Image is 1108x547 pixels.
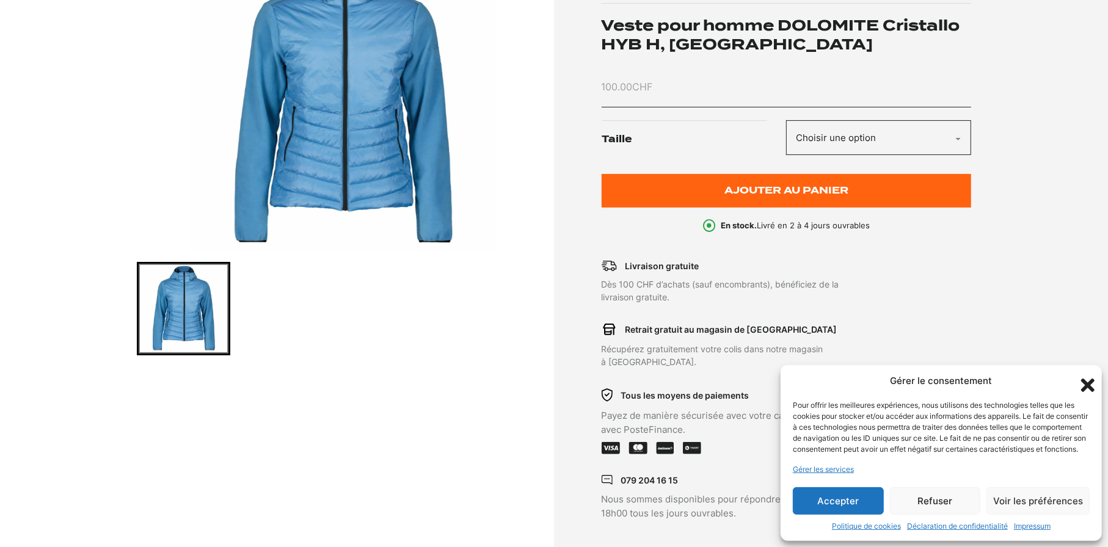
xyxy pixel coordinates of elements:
div: Gérer le consentement [891,374,993,388]
p: 079 204 16 15 [621,474,678,487]
button: Refuser [890,487,981,515]
span: Ajouter au panier [724,186,848,196]
bdi: 100.00 [602,81,653,93]
p: Dès 100 CHF d’achats (sauf encombrants), bénéficiez de la livraison gratuite. [602,278,897,303]
h1: Veste pour homme DOLOMITE Cristallo HYB H, [GEOGRAPHIC_DATA] [602,16,972,54]
p: Tous les moyens de paiements [621,389,749,402]
a: Gérer les services [793,464,854,475]
button: Voir les préférences [986,487,1090,515]
p: Livré en 2 à 4 jours ouvrables [721,220,870,232]
label: Taille [602,120,786,159]
a: Politique de cookies [832,521,901,532]
span: CHF [633,81,653,93]
b: En stock. [721,220,757,230]
p: Récupérez gratuitement votre colis dans notre magasin à [GEOGRAPHIC_DATA]. [602,342,897,368]
a: Impressum [1014,521,1051,532]
div: Fermer la boîte de dialogue [1077,375,1090,387]
a: Déclaration de confidentialité [907,521,1008,532]
p: Nous sommes disponibles pour répondre à vos appels de 09h00 à 18h00 tous les jours ouvrables. [602,493,897,520]
p: Livraison gratuite [625,259,699,272]
button: Ajouter au panier [602,174,972,208]
div: Pour offrir les meilleures expériences, nous utilisons des technologies telles que les cookies po... [793,400,1088,455]
p: Retrait gratuit au magasin de [GEOGRAPHIC_DATA] [625,323,837,336]
p: Payez de manière sécurisée avec votre carte de crédit, Twint ou avec PosteFinance. [602,409,897,437]
div: Go to slide 1 [137,262,230,355]
button: Accepter [793,487,884,515]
